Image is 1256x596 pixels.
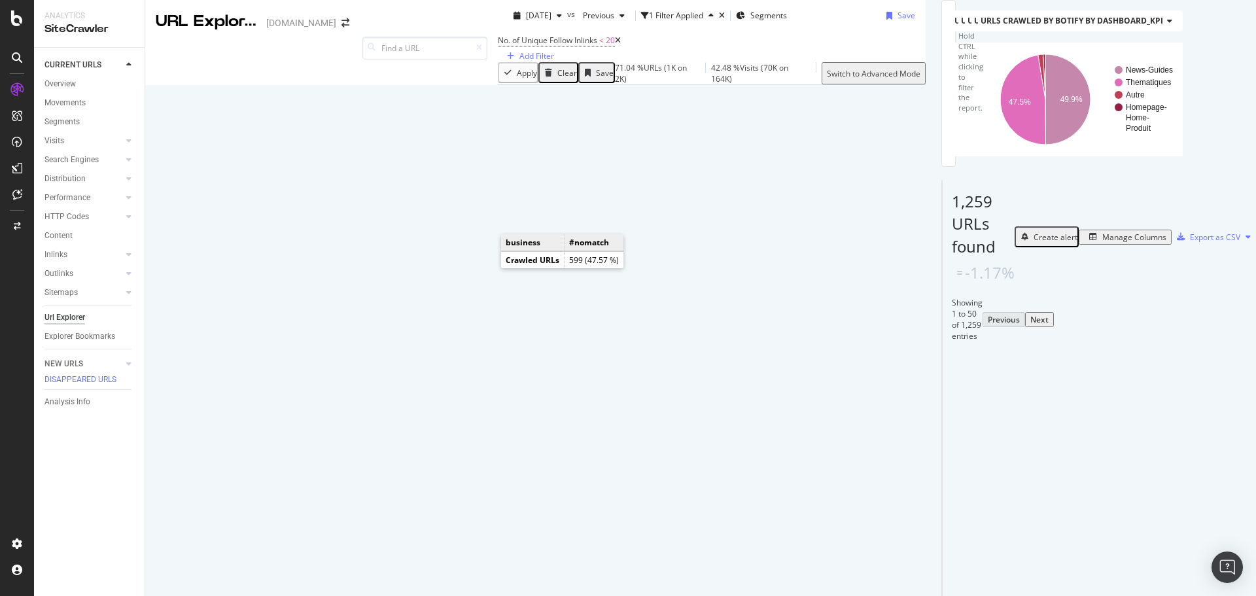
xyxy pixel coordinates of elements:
[881,5,915,26] button: Save
[44,210,89,224] div: HTTP Codes
[1126,124,1151,133] text: Produit
[44,191,122,205] a: Performance
[565,234,624,251] td: #nomatch
[1190,232,1240,243] div: Export as CSV
[1034,232,1077,243] div: Create alert
[649,10,703,21] div: 1 Filter Applied
[44,172,86,186] div: Distribution
[44,115,135,129] a: Segments
[965,10,1144,31] h4: URLs Crawled By Botify By longtail
[517,67,537,79] div: Apply
[498,35,597,46] span: No. of Unique Follow Inlinks
[968,15,1125,26] span: URLs Crawled By Botify By longtail
[526,10,551,21] span: 2025 Sep. 22nd
[719,12,725,20] div: times
[961,15,1116,26] span: URLs Crawled By Botify By business
[44,395,90,409] div: Analysis Info
[711,62,811,84] div: 42.48 % Visits ( 70K on 164K )
[1172,226,1240,247] button: Export as CSV
[1030,314,1049,325] div: Next
[599,35,604,46] span: <
[1126,113,1149,122] text: Home-
[501,252,565,269] td: Crawled URLs
[44,374,116,385] div: DISAPPEARED URLS
[1025,312,1054,327] button: Next
[44,374,130,387] a: DISAPPEARED URLS
[44,96,86,110] div: Movements
[44,191,90,205] div: Performance
[736,5,787,26] button: Segments
[44,77,135,91] a: Overview
[578,5,630,26] button: Previous
[44,10,134,22] div: Analytics
[44,248,67,262] div: Inlinks
[971,43,1176,156] svg: A chart.
[44,22,134,37] div: SiteCrawler
[519,50,554,61] div: Add Filter
[981,15,1163,26] span: URLs Crawled By Botify By dashboard_kpi
[1126,103,1167,112] text: Homepage-
[44,229,73,243] div: Content
[44,311,85,324] div: Url Explorer
[1126,90,1145,99] text: Autre
[578,62,615,83] button: Save
[983,312,1025,327] button: Previous
[957,271,962,275] img: Equal
[952,297,983,342] div: Showing 1 to 50 of 1,259 entries
[44,330,115,343] div: Explorer Bookmarks
[988,314,1020,325] div: Previous
[44,58,122,72] a: CURRENT URLS
[498,50,558,62] button: Add Filter
[1102,232,1166,243] div: Manage Columns
[557,67,577,79] div: Clear
[501,234,565,251] td: business
[1212,552,1243,583] div: Open Intercom Messenger
[974,15,1145,26] span: URLs Crawled By Botify By subdomains
[44,311,135,324] a: Url Explorer
[44,134,64,148] div: Visits
[971,10,1164,31] h4: URLs Crawled By Botify By subdomains
[978,43,1183,156] svg: A chart.
[565,252,624,269] td: 599 (47.57 %)
[952,10,1130,31] h4: URLs Crawled By Botify By pagetype
[965,43,1170,156] div: A chart.
[44,330,135,343] a: Explorer Bookmarks
[44,267,122,281] a: Outlinks
[958,31,983,113] span: Hold CTRL while clicking to filter the report.
[44,229,135,243] a: Content
[952,43,1157,156] svg: A chart.
[44,96,135,110] a: Movements
[1060,95,1083,104] text: 49.9%
[1079,230,1172,245] button: Manage Columns
[44,357,83,371] div: NEW URLS
[954,15,1111,26] span: URLs Crawled By Botify By pagetype
[538,62,578,83] button: Clear
[827,68,920,79] div: Switch to Advanced Mode
[965,262,1015,284] div: -1.17%
[1009,97,1031,107] text: 47.5%
[578,10,614,21] span: Previous
[44,267,73,281] div: Outlinks
[958,43,1163,156] div: A chart.
[266,16,336,29] div: [DOMAIN_NAME]
[1126,78,1171,87] text: Thematiques
[596,67,614,79] div: Save
[44,286,122,300] a: Sitemaps
[44,172,122,186] a: Distribution
[606,35,615,46] span: 20
[641,5,719,26] button: 1 Filter Applied
[44,153,122,167] a: Search Engines
[44,77,76,91] div: Overview
[44,153,99,167] div: Search Engines
[498,62,538,83] button: Apply
[822,62,926,84] button: Switch to Advanced Mode
[44,395,135,409] a: Analysis Info
[156,10,261,33] div: URL Explorer
[44,115,80,129] div: Segments
[44,210,122,224] a: HTTP Codes
[44,58,101,72] div: CURRENT URLS
[362,37,487,60] input: Find a URL
[508,5,567,26] button: [DATE]
[44,286,78,300] div: Sitemaps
